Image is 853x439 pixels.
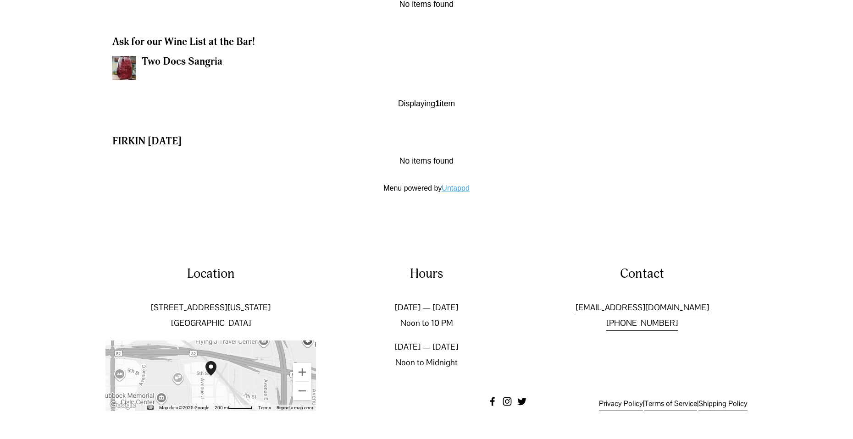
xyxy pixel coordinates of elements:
a: Terms of Service [644,397,697,411]
p: [STREET_ADDRESS][US_STATE] [GEOGRAPHIC_DATA] [105,300,316,331]
img: Two Docs Sangria [112,56,136,80]
div: No items found [105,155,748,166]
a: twitter-unauth [517,397,526,406]
span: Two Docs Sangria [142,55,222,68]
img: Google [108,399,138,411]
h3: Ask for our Wine List at the Bar! [112,35,741,49]
span: 200 m [215,405,228,410]
h3: FIRKIN [DATE] [112,135,741,148]
button: Map Scale: 200 m per 50 pixels [212,405,255,411]
a: Terms [258,405,271,410]
span: Map data ©2025 Google [159,405,209,410]
a: Shipping Policy [698,397,748,411]
p: [DATE] — [DATE] Noon to Midnight [321,339,532,370]
p: | | [564,397,747,411]
button: Keyboard shortcuts [147,405,154,411]
div: Two Docs Brewing Co. 502 Texas Avenue Lubbock, TX, 79401, United States [205,361,227,390]
a: Open this area in Google Maps (opens a new window) [108,399,138,411]
a: [EMAIL_ADDRESS][DOMAIN_NAME] [576,300,709,315]
div: Displaying item [105,98,748,109]
h4: Contact [537,265,748,283]
a: instagram-unauth [503,397,512,406]
p: [DATE] — [DATE] Noon to 10 PM [321,300,532,331]
h4: Location [105,265,316,283]
button: Zoom out [293,382,311,400]
a: Report a map error [277,405,313,410]
a: Facebook [488,397,497,406]
p: Menu powered by [105,183,748,194]
h4: Hours [321,265,532,283]
a: [PHONE_NUMBER] [606,315,678,331]
button: Zoom in [293,363,311,381]
a: Privacy Policy [599,397,643,411]
a: Untappd [442,184,470,192]
b: 1 [435,99,440,108]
